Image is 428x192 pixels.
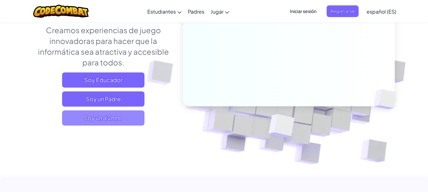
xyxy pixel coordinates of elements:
span: Estudiantes [147,8,176,15]
span: Jugar [211,8,223,15]
img: Overlap cubes [363,76,411,122]
a: español (ES) [363,3,399,20]
img: Overlap cubes [253,101,310,153]
button: Registrarse [327,5,359,17]
a: Jugar [208,3,232,20]
a: Soy un Padre [62,91,144,107]
span: español (ES) [367,8,396,15]
p: Creamos experiencias de juego innovadoras para hacer que la informática sea atractiva y accesible... [34,25,173,68]
a: Estudiantes [144,3,185,20]
button: Iniciar sesión [286,5,320,17]
img: CodeCombat logo [33,5,89,18]
a: Soy Educador [62,72,144,88]
a: Padres [185,3,208,20]
button: Soy un alumno [62,110,144,126]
